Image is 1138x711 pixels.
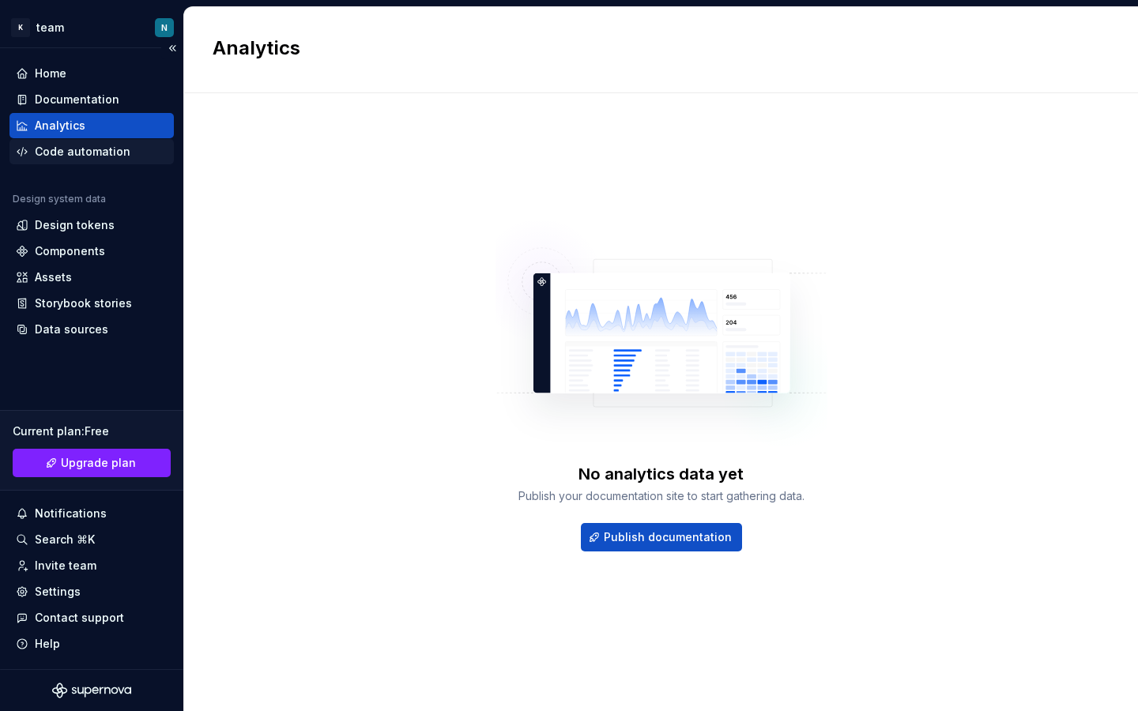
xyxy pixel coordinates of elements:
[9,631,174,656] button: Help
[35,144,130,160] div: Code automation
[9,553,174,578] a: Invite team
[604,529,732,545] span: Publish documentation
[35,610,124,626] div: Contact support
[9,87,174,112] a: Documentation
[578,463,744,485] div: No analytics data yet
[9,501,174,526] button: Notifications
[518,488,805,504] div: Publish your documentation site to start gathering data.
[35,295,132,311] div: Storybook stories
[35,322,108,337] div: Data sources
[213,36,1091,61] h2: Analytics
[35,92,119,107] div: Documentation
[9,113,174,138] a: Analytics
[35,217,115,233] div: Design tokens
[13,423,171,439] div: Current plan : Free
[9,139,174,164] a: Code automation
[35,118,85,134] div: Analytics
[161,21,168,34] div: N
[9,527,174,552] button: Search ⌘K
[61,455,136,471] span: Upgrade plan
[35,243,105,259] div: Components
[35,66,66,81] div: Home
[581,523,742,551] button: Publish documentation
[161,37,183,59] button: Collapse sidebar
[52,683,131,698] svg: Supernova Logo
[35,584,81,600] div: Settings
[13,449,171,477] a: Upgrade plan
[35,532,95,547] div: Search ⌘K
[9,265,174,290] a: Assets
[36,20,64,36] div: team
[35,636,60,652] div: Help
[9,239,174,264] a: Components
[9,291,174,316] a: Storybook stories
[11,18,30,37] div: K
[35,269,72,285] div: Assets
[35,506,107,521] div: Notifications
[3,10,180,44] button: KteamN
[13,193,106,205] div: Design system data
[9,605,174,630] button: Contact support
[9,317,174,342] a: Data sources
[35,558,96,574] div: Invite team
[9,213,174,238] a: Design tokens
[9,579,174,604] a: Settings
[9,61,174,86] a: Home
